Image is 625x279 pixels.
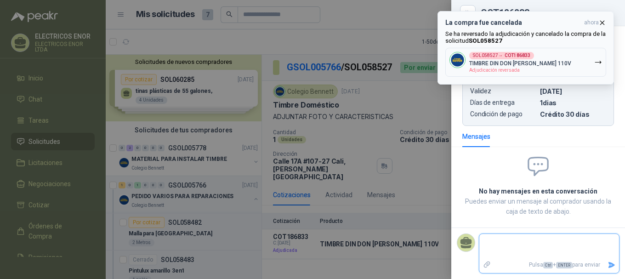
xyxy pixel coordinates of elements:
label: Adjuntar archivos [479,257,495,273]
p: Se ha reversado la adjudicación y cancelado la compra de la solicitud [445,30,606,44]
button: La compra fue canceladaahora Se ha reversado la adjudicación y cancelado la compra de la solicitu... [437,11,614,85]
b: COT186833 [505,53,530,58]
span: ENTER [556,262,572,268]
p: Días de entrega [470,99,536,107]
p: Condición de pago [470,110,536,118]
div: SOL058527 → [469,52,534,59]
div: COT186833 [481,8,614,17]
img: Company Logo [450,52,465,68]
span: Adjudicación reversada [469,68,520,73]
div: Mensajes [462,131,490,142]
h3: La compra fue cancelada [445,19,580,27]
p: TIMBRE DIN DON [PERSON_NAME] 110V [469,60,571,67]
h2: No hay mensajes en esta conversación [462,186,614,196]
p: Puedes enviar un mensaje al comprador usando la caja de texto de abajo. [462,196,614,216]
span: ahora [584,19,599,27]
button: Company LogoSOL058527→COT186833TIMBRE DIN DON [PERSON_NAME] 110VAdjudicación reversada [445,48,606,77]
p: Pulsa + para enviar [495,257,604,273]
span: Ctrl [543,262,553,268]
p: 1 dias [540,99,606,107]
b: SOL058527 [469,37,502,44]
button: Enviar [604,257,619,273]
p: Crédito 30 días [540,110,606,118]
button: Close [462,7,473,18]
